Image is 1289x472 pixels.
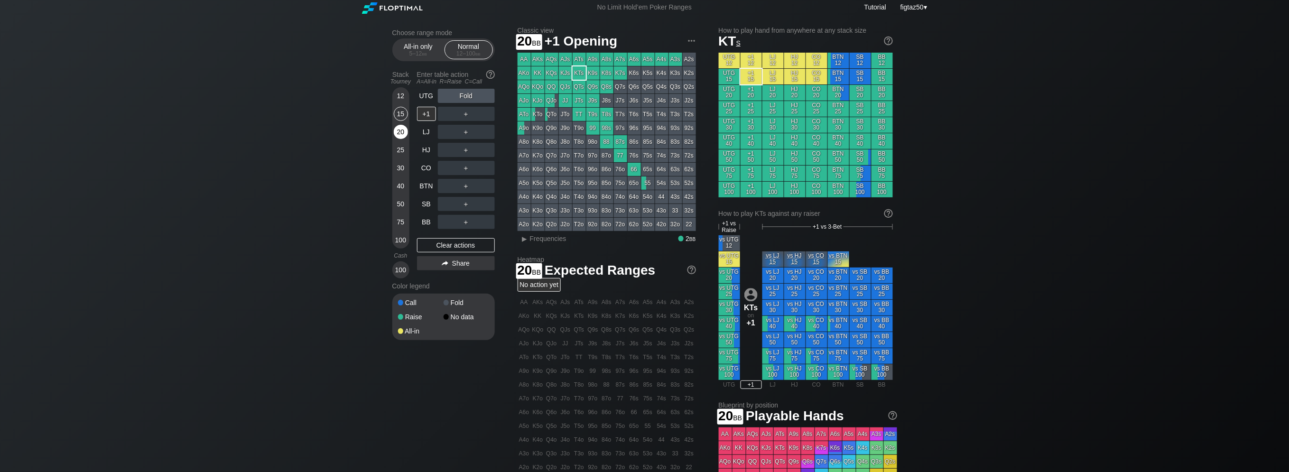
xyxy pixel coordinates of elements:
div: J9o [559,121,572,135]
div: 44 [655,190,668,204]
div: KTo [531,108,545,121]
div: 83o [600,204,613,217]
div: 82s [683,135,696,148]
div: BB 15 [872,69,893,84]
a: Tutorial [864,3,886,11]
div: 64o [628,190,641,204]
div: All-in [398,328,444,334]
div: UTG 25 [719,101,740,117]
span: KT [719,34,741,48]
div: 65s [641,163,655,176]
div: Q7s [614,80,627,93]
div: 85o [600,176,613,190]
div: BTN [417,179,436,193]
div: ATo [518,108,531,121]
div: BB [417,215,436,229]
div: +1 30 [741,117,762,133]
div: ＋ [438,161,495,175]
div: CO 75 [806,166,827,181]
div: A2s [683,53,696,66]
div: Q7o [545,149,558,162]
div: +1 20 [741,85,762,101]
div: SB 30 [850,117,871,133]
div: BB 50 [872,149,893,165]
div: All-in only [397,41,440,59]
div: KJs [559,66,572,80]
img: icon-avatar.b40e07d9.svg [744,288,758,301]
div: J4s [655,94,668,107]
div: 66 [628,163,641,176]
div: 87o [600,149,613,162]
div: 25 [394,143,408,157]
img: help.32db89a4.svg [485,69,496,80]
h2: Choose range mode [392,29,495,37]
div: J7s [614,94,627,107]
div: K8s [600,66,613,80]
div: BTN 75 [828,166,849,181]
div: +1 25 [741,101,762,117]
div: A3s [669,53,682,66]
div: HJ 30 [784,117,806,133]
div: 72s [683,149,696,162]
span: bb [422,50,427,57]
div: BB 30 [872,117,893,133]
div: 40 [394,179,408,193]
div: AQo [518,80,531,93]
div: J9s [586,94,600,107]
div: QJo [545,94,558,107]
div: A8s [600,53,613,66]
div: 94o [586,190,600,204]
div: LJ 25 [762,101,784,117]
div: LJ 12 [762,53,784,68]
div: UTG 15 [719,69,740,84]
div: 83s [669,135,682,148]
div: ATs [573,53,586,66]
div: 54s [655,176,668,190]
div: K4o [531,190,545,204]
div: K7o [531,149,545,162]
div: ＋ [438,107,495,121]
div: +1 75 [741,166,762,181]
div: BB 12 [872,53,893,68]
div: J2o [559,218,572,231]
div: CO 25 [806,101,827,117]
div: BB 20 [872,85,893,101]
div: No data [444,314,489,320]
div: J6s [628,94,641,107]
div: A=All-in R=Raise C=Call [417,78,495,85]
div: UTG 50 [719,149,740,165]
div: BTN 100 [828,182,849,197]
div: HJ 100 [784,182,806,197]
div: Q5s [641,80,655,93]
div: 92o [586,218,600,231]
div: K5o [531,176,545,190]
div: 64s [655,163,668,176]
div: A3o [518,204,531,217]
div: K4s [655,66,668,80]
div: 82o [600,218,613,231]
div: SB 100 [850,182,871,197]
div: BB 40 [872,133,893,149]
span: s [736,37,741,47]
div: 63s [669,163,682,176]
img: Floptimal logo [362,2,423,14]
div: K8o [531,135,545,148]
div: LJ [417,125,436,139]
span: 20 [516,34,543,50]
div: Fold [444,299,489,306]
div: JTo [559,108,572,121]
div: 72o [614,218,627,231]
div: 97s [614,121,627,135]
div: UTG 20 [719,85,740,101]
div: 85s [641,135,655,148]
div: T8s [600,108,613,121]
div: TT [573,108,586,121]
div: Q9o [545,121,558,135]
div: HJ 25 [784,101,806,117]
div: Call [398,299,444,306]
div: ＋ [438,197,495,211]
div: SB 25 [850,101,871,117]
div: J2s [683,94,696,107]
div: 100 [394,263,408,277]
div: J7o [559,149,572,162]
